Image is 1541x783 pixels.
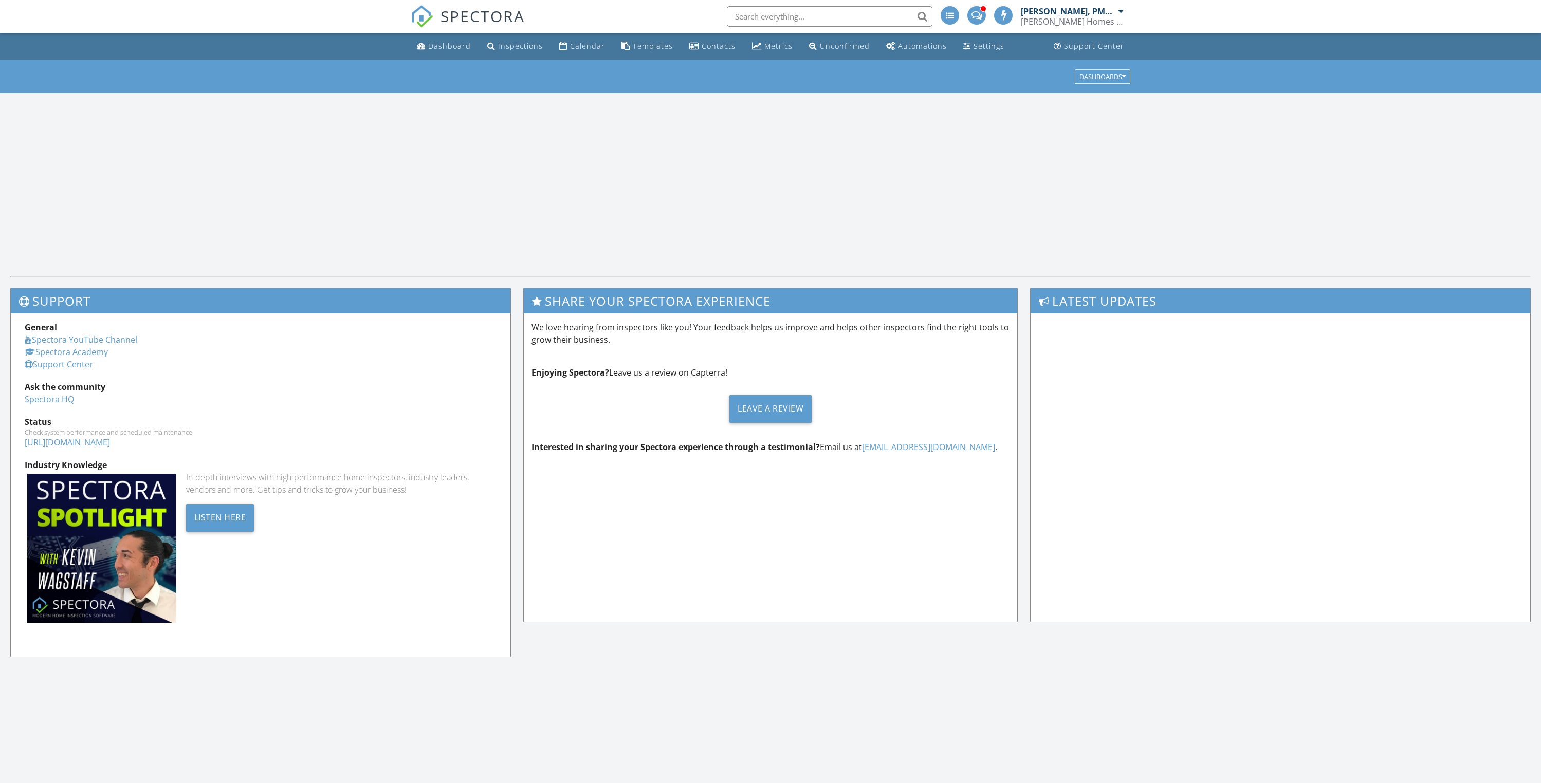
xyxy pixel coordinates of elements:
a: Templates [617,37,677,56]
p: Leave us a review on Capterra! [531,366,1010,379]
img: Spectoraspolightmain [27,474,176,623]
a: Metrics [748,37,797,56]
div: Leave a Review [729,395,812,423]
input: Search everything... [727,6,932,27]
a: Spectora HQ [25,394,74,405]
a: Listen Here [186,511,254,523]
div: Industry Knowledge [25,459,497,471]
div: Support Center [1064,41,1124,51]
div: In-depth interviews with high-performance home inspectors, industry leaders, vendors and more. Ge... [186,471,497,496]
div: Calendar [570,41,605,51]
div: Ask the community [25,381,497,393]
div: Contacts [702,41,736,51]
a: Spectora YouTube Channel [25,334,137,345]
a: Spectora Academy [25,346,108,358]
a: [EMAIL_ADDRESS][DOMAIN_NAME] [862,441,995,453]
button: Dashboards [1075,69,1130,84]
div: Unconfirmed [820,41,870,51]
div: Listen Here [186,504,254,532]
strong: Interested in sharing your Spectora experience through a testimonial? [531,441,820,453]
div: Status [25,416,497,428]
div: Dashboards [1079,73,1126,80]
div: Dashboard [428,41,471,51]
a: Support Center [25,359,93,370]
div: Templates [633,41,673,51]
div: Check system performance and scheduled maintenance. [25,428,497,436]
a: Inspections [483,37,547,56]
a: Contacts [685,37,740,56]
a: Automations (Basic) [882,37,951,56]
h3: Share Your Spectora Experience [524,288,1017,313]
a: Leave a Review [531,387,1010,431]
strong: Enjoying Spectora? [531,367,609,378]
span: SPECTORA [441,5,525,27]
div: Settings [974,41,1004,51]
strong: General [25,322,57,333]
h3: Latest Updates [1031,288,1530,313]
div: Automations [898,41,947,51]
div: [PERSON_NAME], PMP, License # 2331 [1021,6,1116,16]
h3: Support [11,288,510,313]
p: Email us at . [531,441,1010,453]
a: Settings [959,37,1008,56]
a: SPECTORA [411,14,525,35]
a: Calendar [555,37,609,56]
img: The Best Home Inspection Software - Spectora [411,5,433,28]
a: Unconfirmed [805,37,874,56]
div: Metrics [764,41,793,51]
a: Support Center [1050,37,1128,56]
p: We love hearing from inspectors like you! Your feedback helps us improve and helps other inspecto... [531,321,1010,346]
a: Dashboard [413,37,475,56]
a: [URL][DOMAIN_NAME] [25,437,110,448]
div: Vanhorn Homes LLC [1021,16,1124,27]
div: Inspections [498,41,543,51]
